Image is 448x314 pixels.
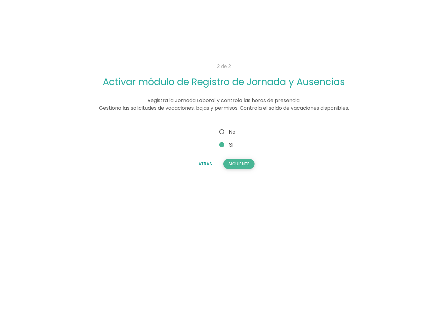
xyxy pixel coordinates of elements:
[99,97,349,112] span: Registra la Jornada Laboral y controla las horas de presencia. Gestiona las solicitudes de vacaci...
[67,63,381,70] p: 2 de 2
[223,159,255,169] button: Siguiente
[67,77,381,87] h2: Activar módulo de Registro de Jornada y Ausencias
[193,159,217,169] button: Atrás
[218,128,235,136] span: No
[218,141,234,149] span: Sí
